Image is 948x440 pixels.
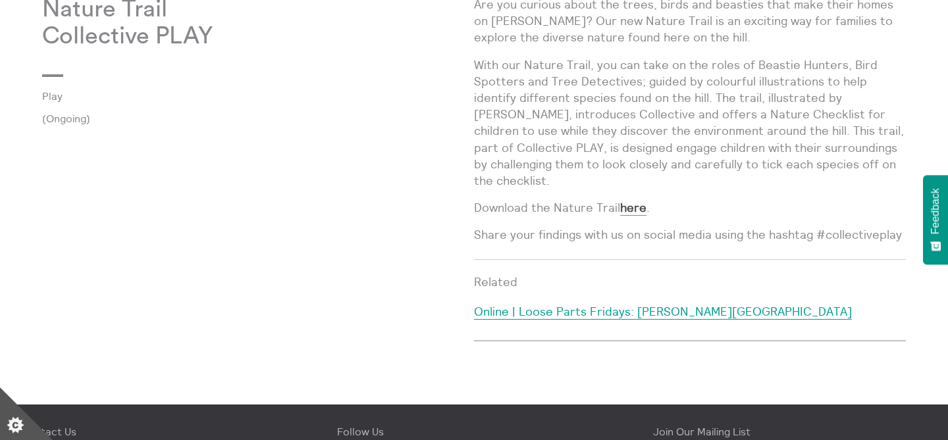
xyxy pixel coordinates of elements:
[930,188,941,234] span: Feedback
[474,57,906,189] p: With our Nature Trail, you can take on the roles of Beastie Hunters, Bird Spotters and Tree Detec...
[474,226,906,243] p: Share your findings with us on social media using the hashtag #collectiveplay
[653,426,927,437] h4: Join Our Mailing List
[474,199,906,216] p: Download the Nature Trail .
[474,304,852,320] a: Online | Loose Parts Fridays: [PERSON_NAME][GEOGRAPHIC_DATA]
[42,112,474,124] p: (Ongoing)
[337,426,611,437] h4: Follow Us
[923,175,948,264] button: Feedback - Show survey
[42,90,453,102] a: Play
[620,200,646,216] a: here
[21,426,295,437] h4: Contact Us
[620,200,646,215] strong: here
[474,276,906,289] h4: Related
